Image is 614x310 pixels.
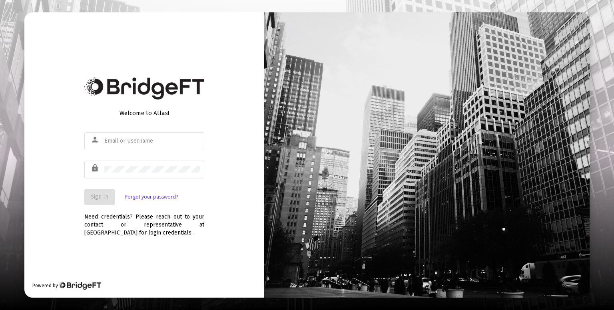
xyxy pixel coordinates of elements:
input: Email or Username [104,138,200,144]
div: Welcome to Atlas! [84,109,204,117]
div: Need credentials? Please reach out to your contact or representative at [GEOGRAPHIC_DATA] for log... [84,205,204,237]
img: Bridge Financial Technology Logo [84,77,204,99]
div: Powered by [32,282,101,290]
mat-icon: person [91,135,100,145]
button: Sign In [84,189,115,205]
mat-icon: lock [91,163,100,173]
span: Sign In [91,193,108,200]
img: Bridge Financial Technology Logo [59,282,101,290]
a: Forgot your password? [125,193,178,201]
